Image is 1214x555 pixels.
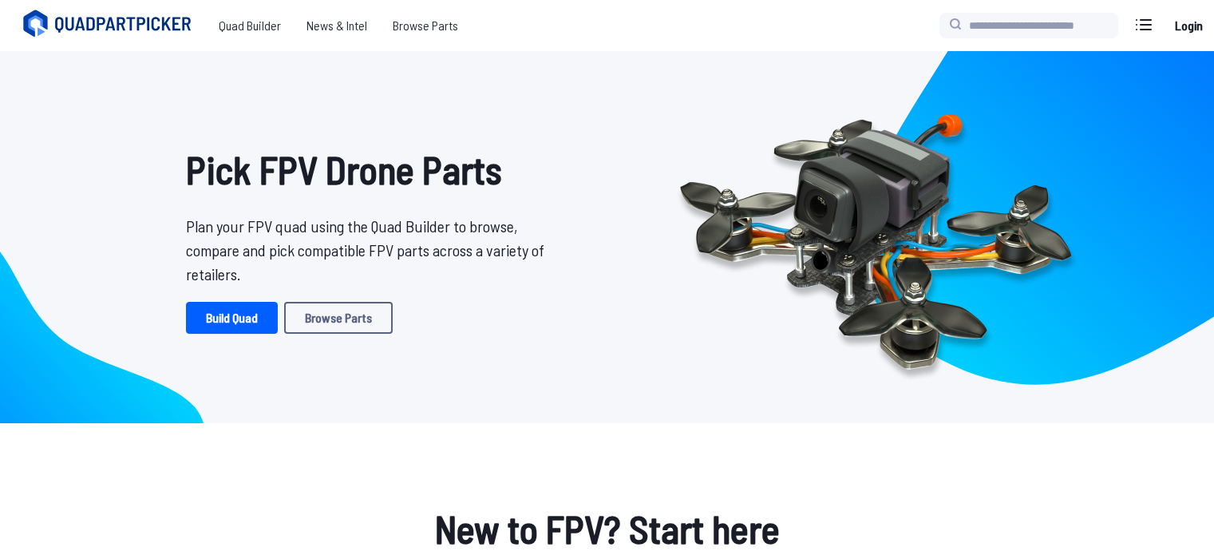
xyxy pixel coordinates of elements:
a: Login [1169,10,1208,42]
a: Quad Builder [206,10,294,42]
a: Browse Parts [380,10,471,42]
h1: Pick FPV Drone Parts [186,141,556,198]
p: Plan your FPV quad using the Quad Builder to browse, compare and pick compatible FPV parts across... [186,214,556,286]
a: News & Intel [294,10,380,42]
a: Build Quad [186,302,278,334]
img: Quadcopter [646,77,1105,397]
a: Browse Parts [284,302,393,334]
